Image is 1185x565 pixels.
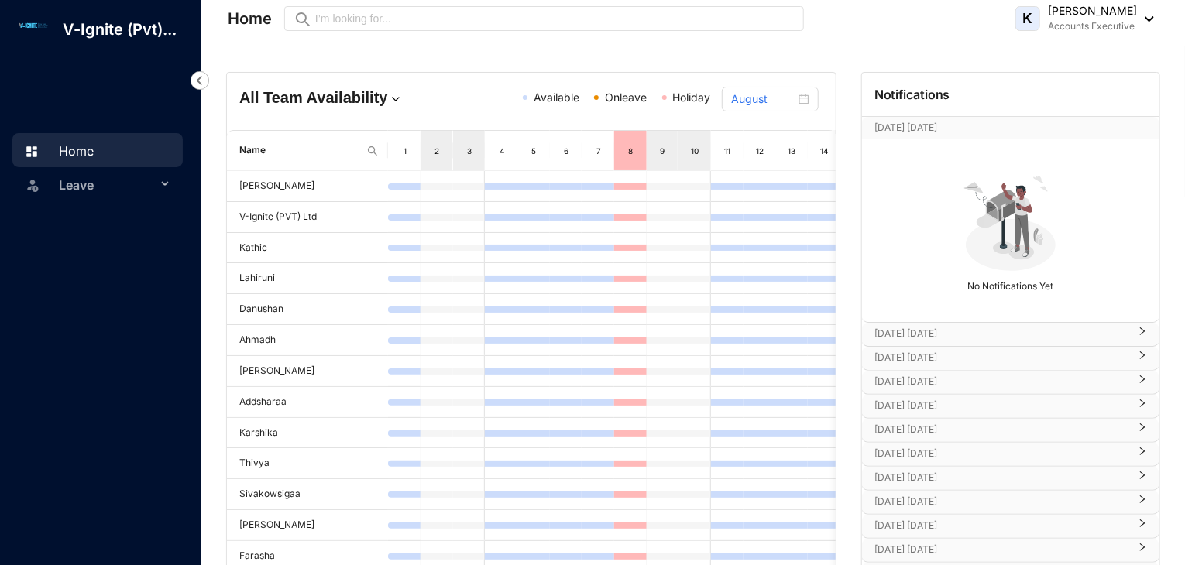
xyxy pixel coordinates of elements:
div: 8 [624,143,637,159]
a: Home [20,143,94,159]
span: Leave [59,169,156,200]
span: K [1023,12,1033,26]
div: 14 [818,143,830,159]
td: Lahiruni [227,263,388,294]
div: 6 [560,143,572,159]
span: right [1138,525,1147,528]
p: [DATE] [DATE] [874,120,1117,135]
img: dropdown-black.8e83cc76930a90b1a4fdb6d089b7bf3a.svg [1137,16,1154,22]
p: [DATE] [DATE] [874,518,1128,533]
div: [DATE] [DATE] [862,515,1159,538]
input: Select month [731,91,795,108]
span: Onleave [605,91,647,104]
img: search.8ce656024d3affaeffe32e5b30621cb7.svg [366,145,379,157]
img: log [15,21,50,30]
td: V-Ignite (PVT) Ltd [227,202,388,233]
p: Notifications [874,85,950,104]
span: Holiday [673,91,711,104]
td: Kathic [227,233,388,264]
p: [DATE] [DATE] [874,350,1128,365]
td: [PERSON_NAME] [227,510,388,541]
span: right [1138,357,1147,360]
img: no-notification-yet.99f61bb71409b19b567a5111f7a484a1.svg [957,167,1064,274]
p: [PERSON_NAME] [1048,3,1137,19]
div: 10 [689,143,702,159]
div: 5 [527,143,540,159]
td: Karshika [227,418,388,449]
input: I’m looking for... [315,10,795,27]
p: Home [228,8,272,29]
td: Sivakowsigaa [227,479,388,510]
div: [DATE] [DATE] [862,467,1159,490]
div: [DATE] [DATE] [862,323,1159,346]
p: [DATE] [DATE] [874,446,1128,461]
td: [PERSON_NAME] [227,171,388,202]
div: 4 [496,143,508,159]
img: nav-icon-left.19a07721e4dec06a274f6d07517f07b7.svg [191,71,209,90]
div: 9 [657,143,669,159]
div: [DATE] [DATE][DATE] [862,117,1159,139]
span: Available [534,91,579,104]
div: 1 [399,143,411,159]
p: [DATE] [DATE] [874,542,1128,557]
div: [DATE] [DATE] [862,491,1159,514]
p: [DATE] [DATE] [874,470,1128,485]
p: [DATE] [DATE] [874,374,1128,389]
div: [DATE] [DATE] [862,419,1159,442]
div: [DATE] [DATE] [862,371,1159,394]
span: right [1138,501,1147,504]
h4: All Team Availability [239,87,433,108]
div: 11 [721,143,733,159]
div: 12 [754,143,766,159]
span: right [1138,381,1147,384]
span: right [1138,549,1147,552]
p: [DATE] [DATE] [874,398,1128,413]
div: [DATE] [DATE] [862,395,1159,418]
img: home.c6720e0a13eba0172344.svg [25,145,39,159]
span: right [1138,333,1147,336]
span: right [1138,453,1147,456]
span: right [1138,429,1147,432]
div: [DATE] [DATE] [862,443,1159,466]
td: Danushan [227,294,388,325]
div: 13 [786,143,799,159]
p: [DATE] [DATE] [874,494,1128,509]
td: Thivya [227,448,388,479]
div: [DATE] [DATE] [862,347,1159,370]
img: leave-unselected.2934df6273408c3f84d9.svg [25,177,40,193]
span: right [1138,405,1147,408]
span: right [1138,477,1147,480]
td: Addsharaa [227,387,388,418]
p: V-Ignite (Pvt)... [50,19,189,40]
p: No Notifications Yet [867,274,1155,294]
td: [PERSON_NAME] [227,356,388,387]
p: [DATE] [DATE] [874,422,1128,437]
div: 7 [592,143,605,159]
p: [DATE] [DATE] [874,326,1128,341]
div: 2 [431,143,443,159]
span: Name [239,143,360,158]
div: 3 [463,143,476,159]
td: Ahmadh [227,325,388,356]
img: dropdown.780994ddfa97fca24b89f58b1de131fa.svg [388,91,404,107]
p: Accounts Executive [1048,19,1137,34]
li: Home [12,133,183,167]
div: [DATE] [DATE] [862,539,1159,562]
